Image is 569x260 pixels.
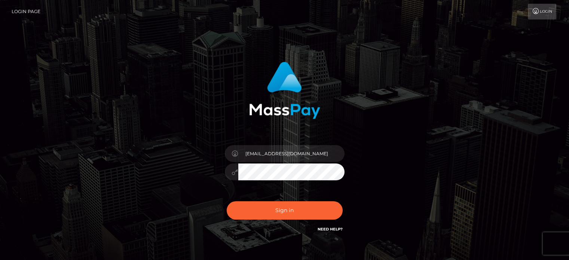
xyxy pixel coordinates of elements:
[12,4,40,19] a: Login Page
[249,62,320,119] img: MassPay Login
[318,227,343,232] a: Need Help?
[238,145,345,162] input: Username...
[227,201,343,220] button: Sign in
[528,4,556,19] a: Login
